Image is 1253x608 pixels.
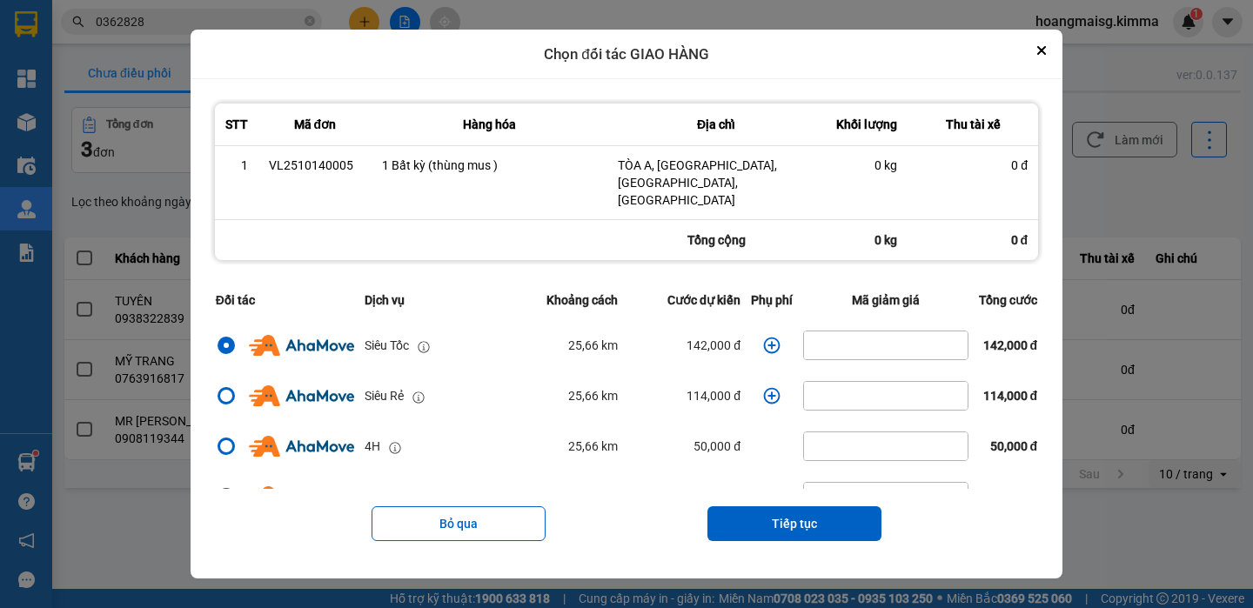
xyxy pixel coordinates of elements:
[1031,40,1052,61] button: Close
[9,94,120,132] li: VP TP. [PERSON_NAME]
[269,157,361,174] div: VL2510140005
[798,280,974,320] th: Mã giảm giá
[249,486,354,507] img: Ahamove
[191,30,1062,579] div: dialog
[990,439,1038,453] span: 50,000 đ
[120,117,132,129] span: environment
[9,9,252,74] li: [PERSON_NAME] - 0931936768
[365,487,380,506] div: 2H
[623,320,746,371] td: 142,000 đ
[502,371,623,421] td: 25,66 km
[918,157,1028,174] div: 0 đ
[623,471,746,522] td: 113,000 đ
[365,386,404,405] div: Siêu Rẻ
[983,338,1038,352] span: 142,000 đ
[835,114,897,135] div: Khối lượng
[623,371,746,421] td: 114,000 đ
[502,280,623,320] th: Khoảng cách
[225,114,248,135] div: STT
[502,320,623,371] td: 25,66 km
[211,280,359,320] th: Đối tác
[359,280,502,320] th: Dịch vụ
[249,436,354,457] img: Ahamove
[249,385,354,406] img: Ahamove
[825,220,908,260] div: 0 kg
[908,220,1038,260] div: 0 đ
[502,421,623,471] td: 25,66 km
[120,94,231,113] li: VP Vĩnh Long
[618,157,814,209] div: TÒA A, [GEOGRAPHIC_DATA], [GEOGRAPHIC_DATA], [GEOGRAPHIC_DATA]
[120,116,213,168] b: 107/1 , Đường 2/9 P1, TP Vĩnh Long
[191,30,1062,80] div: Chọn đối tác GIAO HÀNG
[746,280,798,320] th: Phụ phí
[618,114,814,135] div: Địa chỉ
[623,280,746,320] th: Cước dự kiến
[835,157,897,174] div: 0 kg
[9,9,70,70] img: logo.jpg
[607,220,825,260] div: Tổng cộng
[269,114,361,135] div: Mã đơn
[365,437,380,456] div: 4H
[502,471,623,522] td: 25,66 km
[225,157,248,174] div: 1
[382,114,597,135] div: Hàng hóa
[372,506,546,541] button: Bỏ qua
[983,389,1038,403] span: 114,000 đ
[974,280,1042,320] th: Tổng cước
[623,421,746,471] td: 50,000 đ
[382,157,597,174] div: 1 Bất kỳ (thùng mus )
[249,335,354,356] img: Ahamove
[707,506,881,541] button: Tiếp tục
[365,336,409,355] div: Siêu Tốc
[918,114,1028,135] div: Thu tài xế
